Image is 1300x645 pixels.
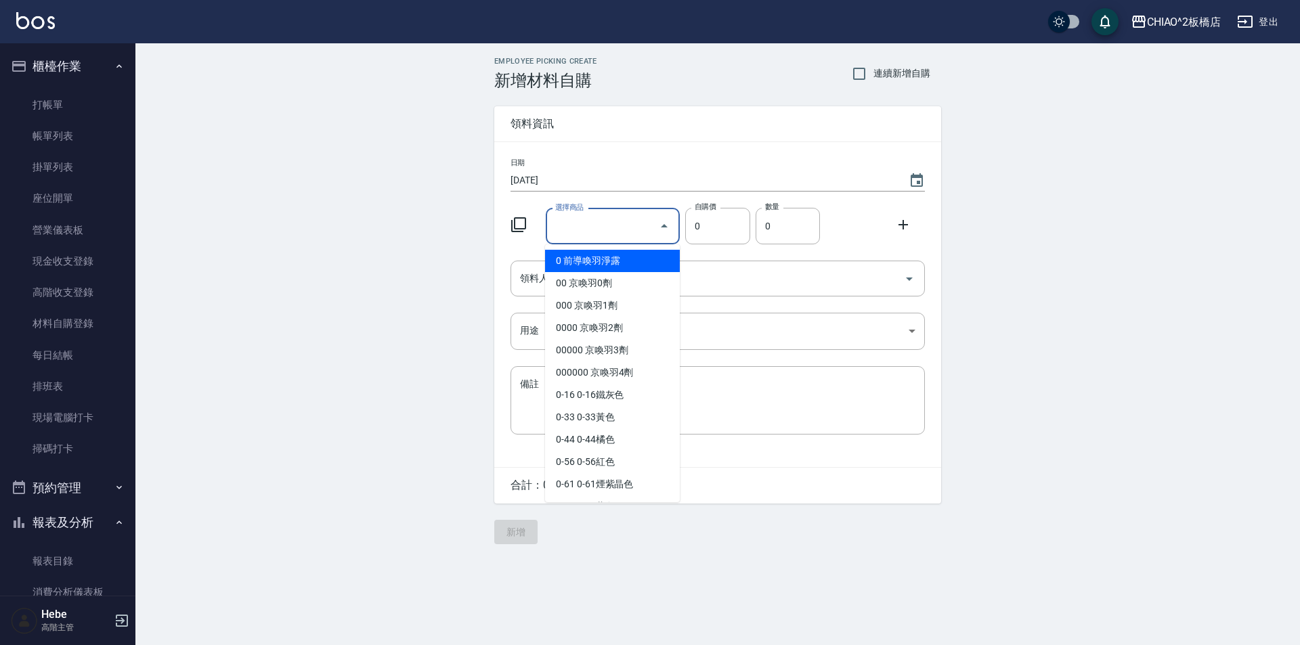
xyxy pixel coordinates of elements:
[511,117,925,131] span: 領料資訊
[555,202,584,213] label: 選擇商品
[545,495,680,518] li: 0-88 0-88藍色
[545,384,680,406] li: 0-16 0-16鐵灰色
[545,272,680,294] li: 00 京喚羽0劑
[5,120,130,152] a: 帳單列表
[898,268,920,290] button: Open
[5,340,130,371] a: 每日結帳
[494,71,597,90] h3: 新增材料自購
[545,250,680,272] li: 0 前導喚羽淨露
[494,468,941,504] div: 合計： 0
[5,49,130,84] button: 櫃檯作業
[16,12,55,29] img: Logo
[5,433,130,464] a: 掃碼打卡
[494,57,597,66] h2: Employee Picking Create
[653,215,675,237] button: Close
[5,371,130,402] a: 排班表
[11,607,38,634] img: Person
[5,505,130,540] button: 報表及分析
[545,406,680,428] li: 0-33 0-33黃色
[545,339,680,361] li: 00000 京喚羽3劑
[545,473,680,495] li: 0-61 0-61煙紫晶色
[5,402,130,433] a: 現場電腦打卡
[5,277,130,308] a: 高階收支登錄
[1232,9,1284,35] button: 登出
[5,183,130,214] a: 座位開單
[5,470,130,506] button: 預約管理
[5,246,130,277] a: 現金收支登錄
[695,202,716,212] label: 自購價
[41,608,110,621] h5: Hebe
[1091,8,1119,35] button: save
[511,169,895,192] input: YYYY/MM/DD
[545,361,680,384] li: 000000 京喚羽4劑
[5,546,130,577] a: 報表目錄
[873,66,930,81] span: 連續新增自購
[5,215,130,246] a: 營業儀表板
[41,621,110,633] p: 高階主管
[765,202,779,212] label: 數量
[545,451,680,473] li: 0-56 0-56紅色
[1147,14,1221,30] div: CHIAO^2板橋店
[5,89,130,120] a: 打帳單
[5,308,130,339] a: 材料自購登錄
[5,577,130,608] a: 消費分析儀表板
[545,294,680,317] li: 000 京喚羽1劑
[545,428,680,451] li: 0-44 0-44橘色
[545,317,680,339] li: 0000 京喚羽2劑
[901,164,933,197] button: Choose date, selected date is 2025-08-14
[1125,8,1227,36] button: CHIAO^2板橋店
[5,152,130,183] a: 掛單列表
[511,158,525,168] label: 日期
